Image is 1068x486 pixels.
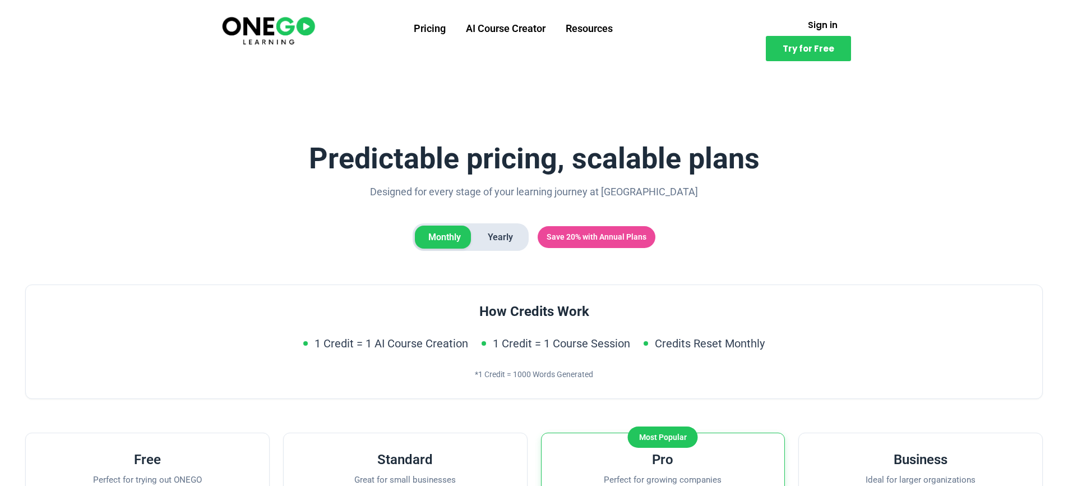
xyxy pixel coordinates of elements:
[25,143,1043,175] h1: Predictable pricing, scalable plans
[315,334,468,352] span: 1 Credit = 1 AI Course Creation
[415,226,474,249] span: Monthly
[538,226,655,247] span: Save 20% with Annual Plans
[655,334,765,352] span: Credits Reset Monthly
[556,14,623,43] a: Resources
[404,14,456,43] a: Pricing
[817,451,1024,469] h3: Business
[352,184,716,201] p: Designed for every stage of your learning journey at [GEOGRAPHIC_DATA]
[44,451,251,469] h3: Free
[44,303,1024,320] h3: How Credits Work
[44,368,1024,380] div: *1 Credit = 1000 Words Generated
[474,226,526,249] span: Yearly
[783,44,834,53] span: Try for Free
[794,14,851,36] a: Sign in
[628,427,698,448] div: Most Popular
[302,451,509,469] h3: Standard
[560,451,767,469] h3: Pro
[766,36,851,61] a: Try for Free
[456,14,556,43] a: AI Course Creator
[808,21,838,29] span: Sign in
[493,334,630,352] span: 1 Credit = 1 Course Session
